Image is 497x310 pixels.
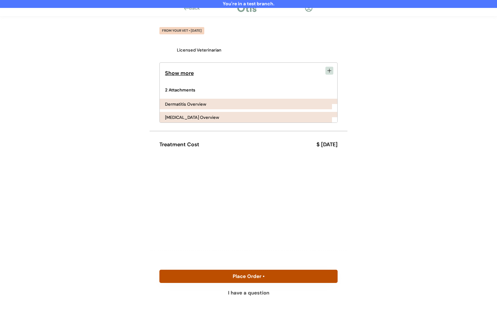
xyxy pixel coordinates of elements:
[177,48,221,52] div: Licensed Veterinarian
[189,5,204,12] div: Back
[165,67,194,80] div: Show more
[160,84,337,96] div: 2 Attachments
[332,104,337,109] img: yH5BAEAAAAALAAAAAABAAEAAAIBRAA7
[165,102,206,106] div: Dermatitis Overview
[316,142,338,147] div: $ [DATE]
[159,142,199,147] div: Treatment Cost
[159,27,204,34] div: FROM YOUR VET • [DATE]
[332,117,337,122] img: yH5BAEAAAAALAAAAAABAAEAAAIBRAA7
[159,270,338,283] button: Place Order •
[165,115,219,120] div: [MEDICAL_DATA] Overview
[228,291,269,295] div: I have a question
